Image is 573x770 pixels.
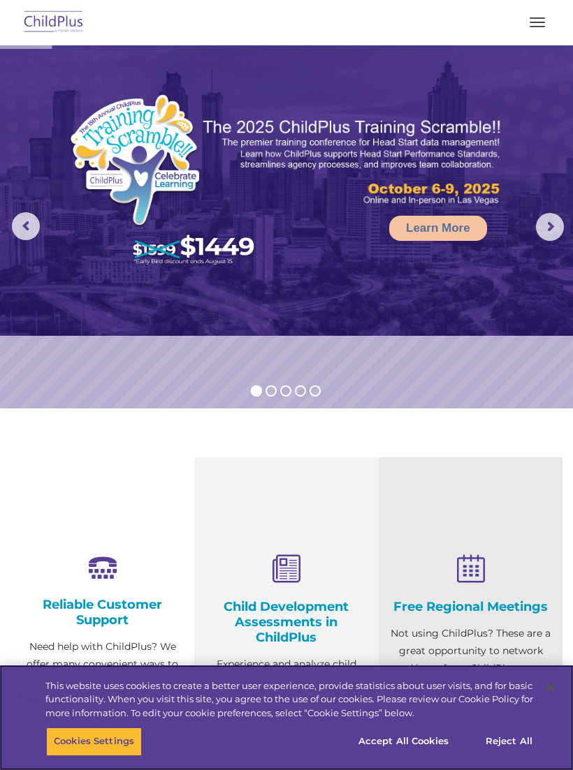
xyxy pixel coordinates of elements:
[351,727,456,756] button: Accept All Cookies
[465,727,553,756] button: Reject All
[205,656,368,760] p: Experience and analyze child assessments and Head Start data management in one system with zero c...
[21,597,184,628] h4: Reliable Customer Support
[389,625,552,712] p: Not using ChildPlus? These are a great opportunity to network and learn from ChildPlus users. Fin...
[45,679,533,720] div: This website uses cookies to create a better user experience, provide statistics about user visit...
[389,599,552,614] h4: Free Regional Meetings
[205,599,368,645] h4: Child Development Assessments in ChildPlus
[389,216,487,241] a: Learn More
[21,638,184,760] p: Need help with ChildPlus? We offer many convenient ways to contact our amazing Customer Support r...
[21,6,87,39] img: ChildPlus by Procare Solutions
[46,727,142,756] button: Cookies Settings
[535,672,566,703] button: Close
